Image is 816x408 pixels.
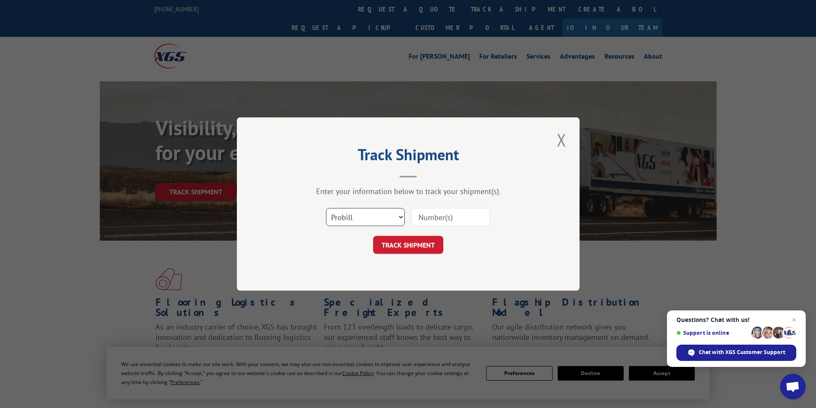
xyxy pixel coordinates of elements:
[373,236,443,254] button: TRACK SHIPMENT
[676,316,796,323] span: Questions? Chat with us!
[280,186,537,196] div: Enter your information below to track your shipment(s).
[411,208,490,226] input: Number(s)
[676,345,796,361] span: Chat with XGS Customer Support
[280,149,537,165] h2: Track Shipment
[554,128,569,152] button: Close modal
[699,348,785,356] span: Chat with XGS Customer Support
[780,374,806,399] a: Open chat
[676,330,748,336] span: Support is online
